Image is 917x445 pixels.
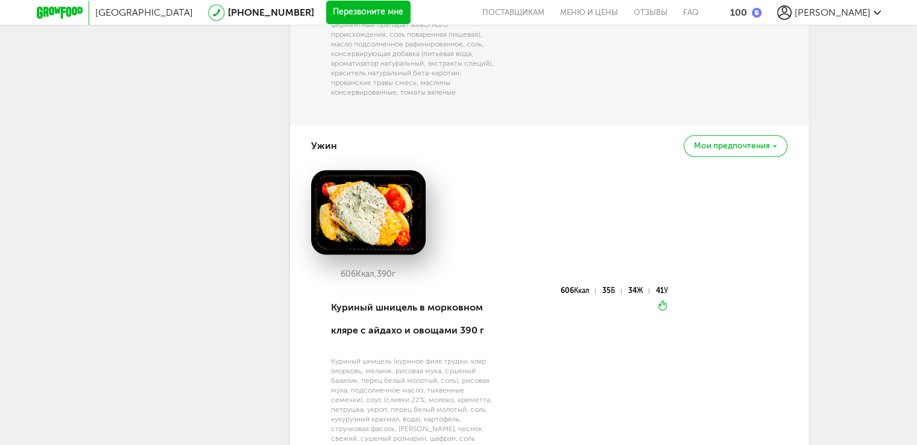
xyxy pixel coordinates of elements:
[730,7,747,18] div: 100
[611,286,615,295] span: Б
[752,8,761,17] img: bonus_b.cdccf46.png
[561,288,596,294] div: 606
[95,7,193,18] span: [GEOGRAPHIC_DATA]
[228,7,314,18] a: [PHONE_NUMBER]
[602,288,621,294] div: 35
[356,269,377,279] span: Ккал,
[574,286,590,295] span: Ккал
[326,1,411,25] button: Перезвоните мне
[795,7,871,18] span: [PERSON_NAME]
[664,286,668,295] span: У
[637,286,643,295] span: Ж
[331,287,498,352] div: Куриный шницель в морковном кляре с айдахо и овощами 390 г
[392,269,395,279] span: г
[311,134,337,157] h4: Ужин
[656,288,668,294] div: 41
[694,142,770,150] span: Мои предпочтения
[311,270,426,279] div: 606 390
[331,356,498,443] div: Куриный шницель (куриное филе грудки, кляр (морковь, меланж, рисовая мука, сушеный базилик, перец...
[311,170,426,254] img: big_zjEhnnecqNZuQUZW.png
[628,288,649,294] div: 34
